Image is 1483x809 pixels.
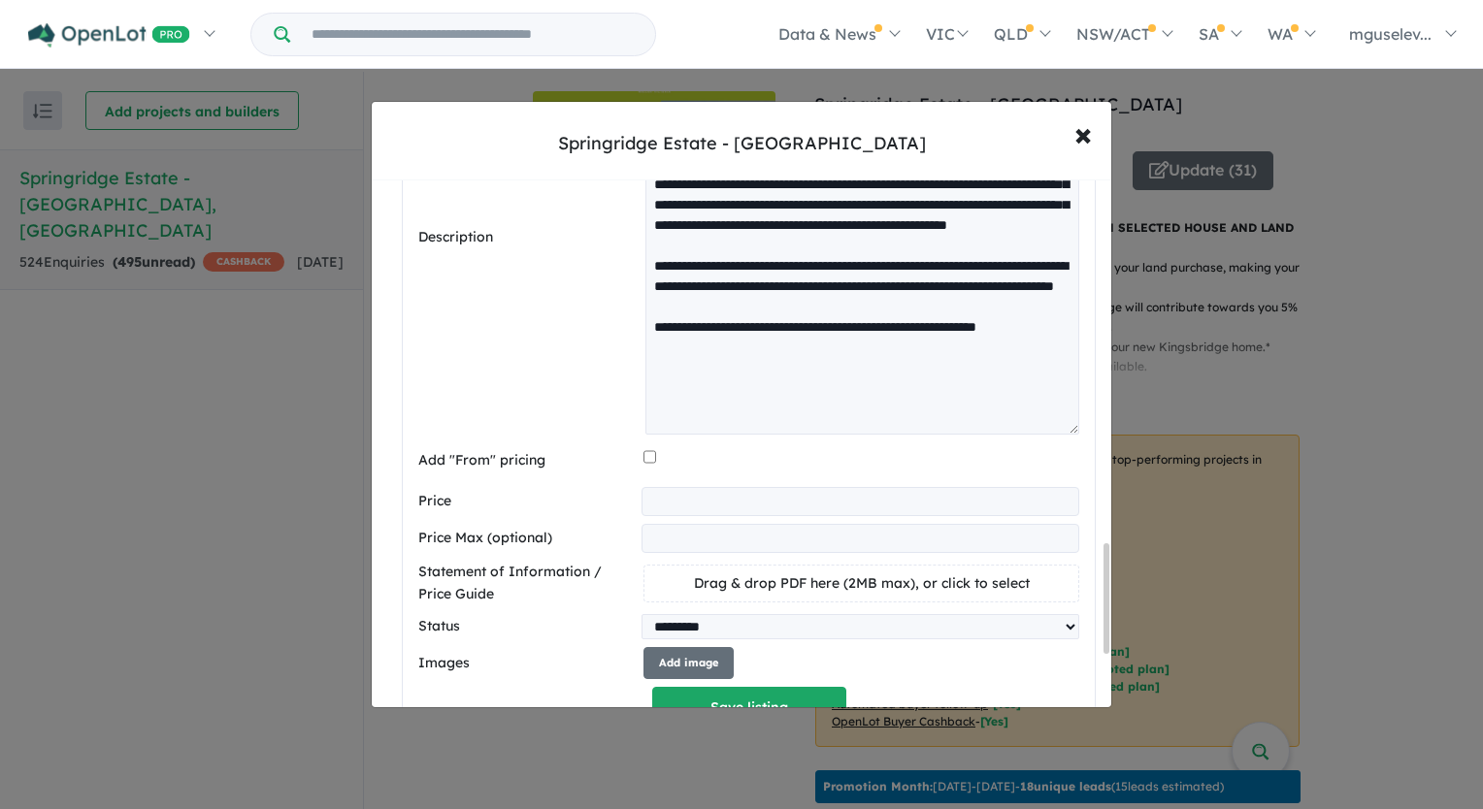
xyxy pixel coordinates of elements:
[558,131,926,156] div: Springridge Estate - [GEOGRAPHIC_DATA]
[694,574,1030,592] span: Drag & drop PDF here (2MB max), or click to select
[643,647,734,679] button: Add image
[418,226,638,249] label: Description
[1074,113,1092,154] span: ×
[418,652,636,675] label: Images
[1349,24,1432,44] span: mguselev...
[652,687,846,728] button: Save listing
[28,23,190,48] img: Openlot PRO Logo White
[418,449,636,472] label: Add "From" pricing
[418,561,636,607] label: Statement of Information / Price Guide
[418,527,634,550] label: Price Max (optional)
[418,490,634,513] label: Price
[418,615,634,638] label: Status
[294,14,651,55] input: Try estate name, suburb, builder or developer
